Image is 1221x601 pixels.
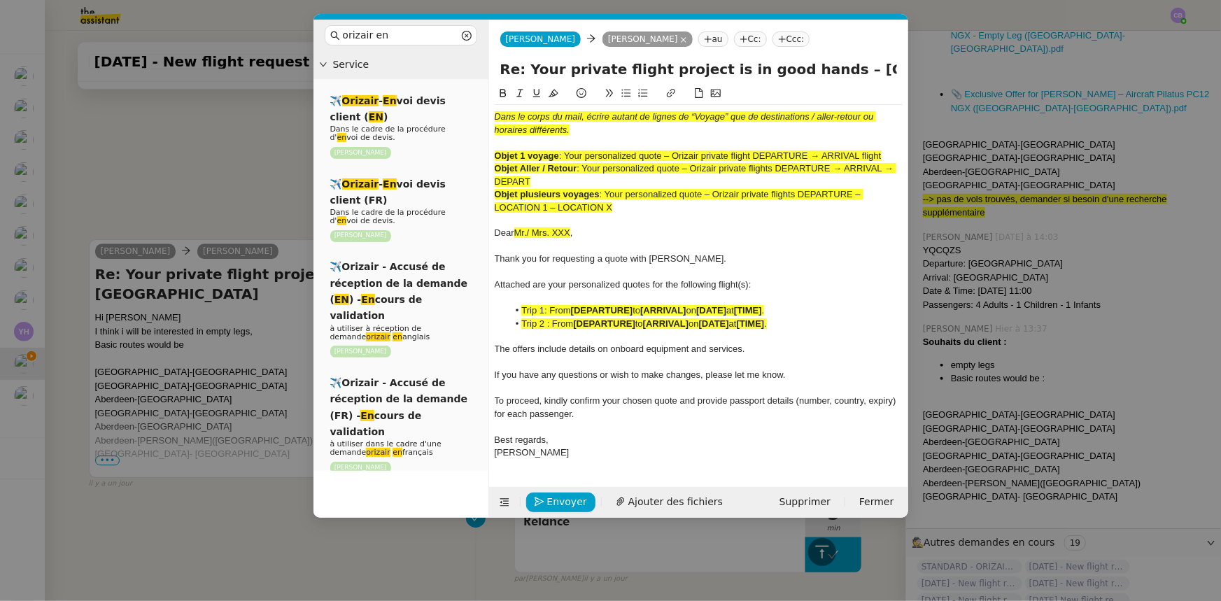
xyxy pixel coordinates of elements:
[602,31,693,47] nz-tag: [PERSON_NAME]
[640,305,686,316] strong: [ARRIVAL]
[514,227,570,238] span: Mr./ Mrs. XXX
[771,493,839,512] button: Supprimer
[699,318,729,329] strong: [DATE]
[500,59,897,80] input: Subject
[333,57,483,73] span: Service
[607,493,731,512] button: Ajouter des fichiers
[495,163,577,174] strong: Objet Aller / Retour
[698,31,728,47] nz-tag: au
[772,31,810,47] nz-tag: Ccc:
[334,294,349,305] em: EN
[526,493,595,512] button: Envoyer
[570,227,573,238] span: ,
[330,208,446,225] span: Dans le cadre de la procédure d' voi de devis.
[361,294,375,305] em: En
[383,95,397,106] em: En
[689,318,698,329] span: on
[686,305,696,316] span: on
[734,31,767,47] nz-tag: Cc:
[330,147,391,159] nz-tag: [PERSON_NAME]
[330,439,442,457] span: à utiliser dans le cadre d'une demande français
[696,305,726,316] strong: [DATE]
[729,318,737,329] span: at
[330,178,446,206] span: ✈️ - voi devis client (FR)
[366,448,390,457] em: orizair
[495,434,549,445] span: Best regards,
[495,253,727,264] span: Thank you for requesting a quote with [PERSON_NAME].
[383,178,397,190] em: En
[393,448,402,457] em: en
[734,305,762,316] strong: [TIME]
[495,189,600,199] strong: Objet plusieurs voyages
[330,324,430,341] span: à utiliser à réception de demande anglais
[762,305,765,316] span: .
[343,27,459,43] input: Templates
[851,493,902,512] button: Fermer
[330,462,391,474] nz-tag: [PERSON_NAME]
[521,305,570,316] span: Trip 1: From
[495,447,570,458] span: [PERSON_NAME]
[633,305,640,316] span: to
[726,305,734,316] span: at
[737,318,765,329] strong: [TIME]
[495,163,896,186] span: : Your personalized quote – Orizair private flights DEPARTURE → ARRIVAL → DEPART
[859,494,894,510] span: Fermer
[779,494,831,510] span: Supprimer
[628,494,723,510] span: Ajouter des fichiers
[393,332,402,341] em: en
[764,318,767,329] span: .
[571,305,633,316] strong: [DEPARTURE]
[313,51,488,78] div: Service
[495,279,751,290] span: Attached are your personalized quotes for the following flight(s):
[366,332,390,341] em: orizair
[369,111,383,122] em: EN
[495,369,786,380] span: If you have any questions or wish to make changes, please let me know.
[495,395,899,418] span: To proceed, kindly confirm your chosen quote and provide passport details (number, country, expir...
[330,261,468,321] span: ✈️Orizair - Accusé de réception de la demande ( ) - cours de validation
[330,377,468,437] span: ✈️Orizair - Accusé de réception de la demande (FR) - cours de validation
[495,344,745,354] span: The offers include details on onboard equipment and services.
[495,111,877,134] em: Dans le corps du mail, écrire autant de lignes de “Voyage” que de destinations / aller-retour ou ...
[330,346,391,358] nz-tag: [PERSON_NAME]
[495,150,559,161] strong: Objet 1 voyage
[330,95,446,122] span: ✈️ - voi devis client ( )
[495,189,863,212] span: : Your personalized quote – Orizair private flights DEPARTURE – LOCATION 1 – LOCATION X
[547,494,587,510] span: Envoyer
[337,133,347,142] em: en
[360,410,374,421] em: En
[330,230,391,242] nz-tag: [PERSON_NAME]
[342,178,379,190] em: Orizair
[342,95,379,106] em: Orizair
[635,318,643,329] span: to
[506,34,576,44] span: [PERSON_NAME]
[337,216,347,225] em: en
[495,227,514,238] span: Dear
[643,318,689,329] strong: [ARRIVAL]
[573,318,635,329] strong: [DEPARTURE]
[559,150,882,161] span: : Your personalized quote – Orizair private flight DEPARTURE → ARRIVAL flight
[330,125,446,142] span: Dans le cadre de la procédure d' voi de devis.
[521,318,573,329] span: Trip 2 : From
